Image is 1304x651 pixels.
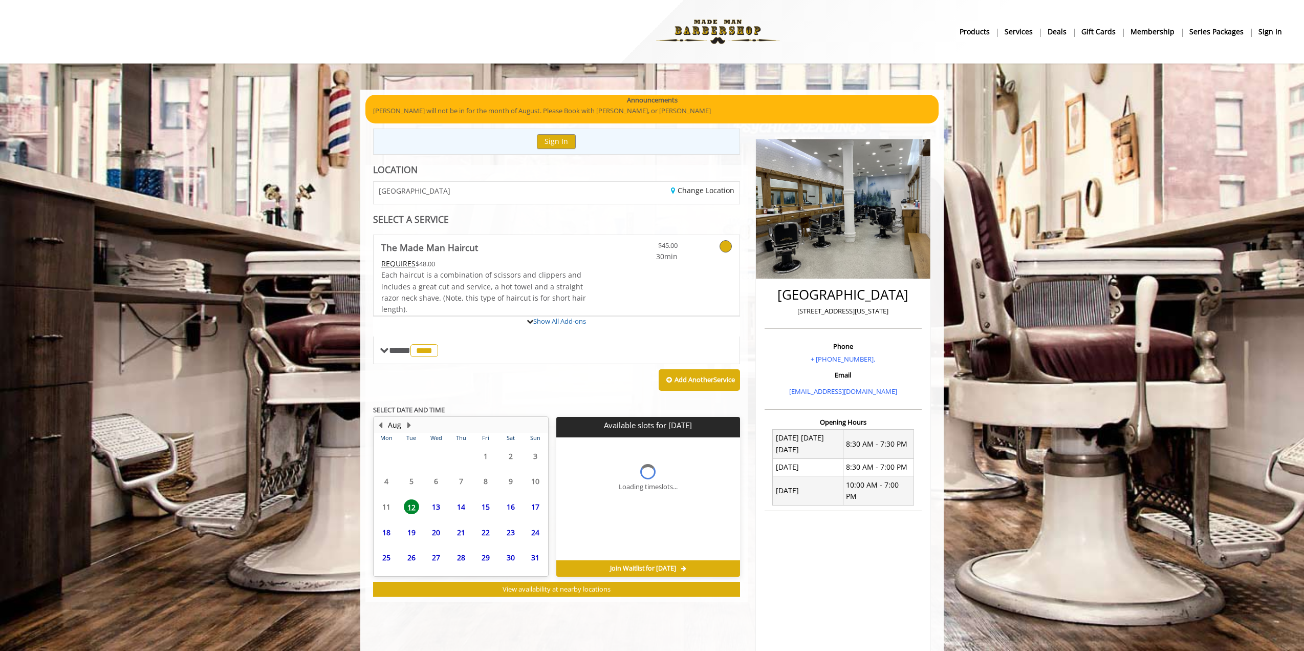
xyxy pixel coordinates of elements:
[843,476,914,506] td: 10:00 AM - 7:00 PM
[997,24,1040,39] a: ServicesServices
[537,134,576,149] button: Sign In
[1081,26,1116,37] b: gift cards
[381,270,586,314] span: Each haircut is a combination of scissors and clippers and includes a great cut and service, a ho...
[767,371,919,379] h3: Email
[428,499,444,514] span: 13
[373,163,418,176] b: LOCATION
[404,499,419,514] span: 12
[498,494,523,520] td: Select day16
[399,545,423,571] td: Select day26
[428,525,444,540] span: 20
[523,545,548,571] td: Select day31
[767,287,919,302] h2: [GEOGRAPHIC_DATA]
[448,494,473,520] td: Select day14
[473,545,498,571] td: Select day29
[773,429,843,458] td: [DATE] [DATE] [DATE]
[659,369,740,391] button: Add AnotherService
[1258,26,1282,37] b: sign in
[374,545,399,571] td: Select day25
[374,433,399,443] th: Mon
[404,525,419,540] span: 19
[811,354,875,364] a: + [PHONE_NUMBER].
[381,258,587,269] div: $48.00
[503,550,518,565] span: 30
[374,519,399,545] td: Select day18
[1182,24,1251,39] a: Series packagesSeries packages
[478,550,493,565] span: 29
[675,375,735,384] b: Add Another Service
[671,185,734,195] a: Change Location
[523,433,548,443] th: Sun
[843,429,914,458] td: 8:30 AM - 7:30 PM
[373,106,931,116] p: [PERSON_NAME] will not be in for the month of August. Please Book with [PERSON_NAME], or [PERSON_...
[453,525,469,540] span: 21
[952,24,997,39] a: Productsproducts
[560,421,735,430] p: Available slots for [DATE]
[1131,26,1175,37] b: Membership
[399,433,423,443] th: Tue
[373,316,740,317] div: The Made Man Haircut Add-onS
[1074,24,1123,39] a: Gift cardsgift cards
[388,419,401,431] button: Aug
[610,564,676,573] span: Join Waitlist for [DATE]
[619,481,678,492] div: Loading timeslots...
[1040,24,1074,39] a: DealsDeals
[448,519,473,545] td: Select day21
[773,476,843,506] td: [DATE]
[627,95,678,106] b: Announcements
[379,525,394,540] span: 18
[503,499,518,514] span: 16
[498,519,523,545] td: Select day23
[373,215,740,224] div: SELECT A SERVICE
[647,4,788,60] img: Made Man Barbershop logo
[428,550,444,565] span: 27
[399,519,423,545] td: Select day19
[843,458,914,476] td: 8:30 AM - 7:00 PM
[424,519,448,545] td: Select day20
[424,494,448,520] td: Select day13
[773,458,843,476] td: [DATE]
[424,545,448,571] td: Select day27
[767,343,919,350] h3: Phone
[399,494,423,520] td: Select day12
[473,433,498,443] th: Fri
[1005,26,1033,37] b: Services
[379,187,450,195] span: [GEOGRAPHIC_DATA]
[453,499,469,514] span: 14
[381,240,478,255] b: The Made Man Haircut
[498,433,523,443] th: Sat
[528,550,543,565] span: 31
[1189,26,1244,37] b: Series packages
[617,235,678,262] a: $45.00
[1251,24,1289,39] a: sign insign in
[1123,24,1182,39] a: MembershipMembership
[533,317,586,326] a: Show All Add-ons
[528,525,543,540] span: 24
[960,26,990,37] b: products
[405,419,413,431] button: Next Month
[523,519,548,545] td: Select day24
[765,418,922,426] h3: Opening Hours
[453,550,469,565] span: 28
[767,306,919,317] p: [STREET_ADDRESS][US_STATE]
[478,499,493,514] span: 15
[789,387,897,396] a: [EMAIL_ADDRESS][DOMAIN_NAME]
[503,525,518,540] span: 23
[528,499,543,514] span: 17
[379,550,394,565] span: 25
[381,259,416,268] span: This service needs some Advance to be paid before we block your appointment
[503,584,611,594] span: View availability at nearby locations
[448,433,473,443] th: Thu
[376,419,384,431] button: Previous Month
[373,405,445,414] b: SELECT DATE AND TIME
[373,582,740,597] button: View availability at nearby locations
[478,525,493,540] span: 22
[473,519,498,545] td: Select day22
[523,494,548,520] td: Select day17
[424,433,448,443] th: Wed
[404,550,419,565] span: 26
[1048,26,1067,37] b: Deals
[498,545,523,571] td: Select day30
[473,494,498,520] td: Select day15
